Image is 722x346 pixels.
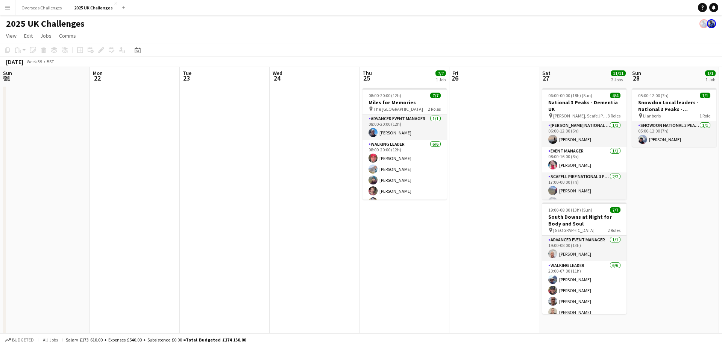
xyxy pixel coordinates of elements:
[452,70,458,76] span: Fri
[92,74,103,82] span: 22
[4,336,35,344] button: Budgeted
[542,261,626,341] app-card-role: Walking Leader6/620:00-07:00 (11h)[PERSON_NAME][PERSON_NAME][PERSON_NAME][PERSON_NAME]
[451,74,458,82] span: 26
[3,31,20,41] a: View
[542,203,626,314] app-job-card: 19:00-08:00 (13h) (Sun)7/7South Downs at Night for Body and Soul [GEOGRAPHIC_DATA]2 RolesAdvanced...
[15,0,68,15] button: Overseas Challenges
[93,70,103,76] span: Mon
[436,77,446,82] div: 1 Job
[40,32,52,39] span: Jobs
[369,93,401,98] span: 08:00-20:00 (12h)
[183,70,191,76] span: Tue
[12,337,34,343] span: Budgeted
[542,147,626,172] app-card-role: Event Manager1/108:00-16:00 (8h)[PERSON_NAME]
[638,93,669,98] span: 05:00-12:00 (7h)
[373,106,423,112] span: The [GEOGRAPHIC_DATA]
[610,207,620,213] span: 7/7
[632,88,716,147] app-job-card: 05:00-12:00 (7h)1/1Snowdon Local leaders - National 3 Peaks - [MEDICAL_DATA] UK Llanberis1 RoleSn...
[707,19,716,28] app-user-avatar: Andy Baker
[643,113,661,119] span: Llanberis
[182,74,191,82] span: 23
[705,77,715,82] div: 1 Job
[542,213,626,227] h3: South Downs at Night for Body and Soul
[6,18,85,29] h1: 2025 UK Challenges
[361,74,372,82] span: 25
[24,32,33,39] span: Edit
[542,88,626,200] app-job-card: 06:00-00:00 (18h) (Sun)4/4National 3 Peaks - Dementia UK [PERSON_NAME], Scafell Pike and Snowdon3...
[632,70,641,76] span: Sun
[542,99,626,113] h3: National 3 Peaks - Dementia UK
[611,77,625,82] div: 2 Jobs
[186,337,246,343] span: Total Budgeted £174 150.00
[363,88,447,200] app-job-card: 08:00-20:00 (12h)7/7Miles for Memories The [GEOGRAPHIC_DATA]2 RolesAdvanced Event Manager1/108:00...
[41,337,59,343] span: All jobs
[631,74,641,82] span: 28
[21,31,36,41] a: Edit
[611,70,626,76] span: 11/11
[548,207,592,213] span: 19:00-08:00 (13h) (Sun)
[632,99,716,113] h3: Snowdon Local leaders - National 3 Peaks - [MEDICAL_DATA] UK
[608,113,620,119] span: 3 Roles
[430,93,441,98] span: 7/7
[6,58,23,66] div: [DATE]
[542,121,626,147] app-card-role: [PERSON_NAME] National 3 Peaks Walking Leader1/106:00-12:00 (6h)[PERSON_NAME]
[699,19,708,28] app-user-avatar: Andy Baker
[542,70,551,76] span: Sat
[610,93,620,98] span: 4/4
[66,337,246,343] div: Salary £173 610.00 + Expenses £540.00 + Subsistence £0.00 =
[428,106,441,112] span: 2 Roles
[3,70,12,76] span: Sun
[632,121,716,147] app-card-role: Snowdon National 3 Peaks Walking Leader1/105:00-12:00 (7h)[PERSON_NAME]
[363,140,447,220] app-card-role: Walking Leader6/608:00-20:00 (12h)[PERSON_NAME][PERSON_NAME][PERSON_NAME][PERSON_NAME][PERSON_NAME]
[542,172,626,209] app-card-role: Scafell Pike National 3 Peaks Walking Leader2/217:00-00:00 (7h)[PERSON_NAME][PERSON_NAME]
[553,113,608,119] span: [PERSON_NAME], Scafell Pike and Snowdon
[541,74,551,82] span: 27
[542,236,626,261] app-card-role: Advanced Event Manager1/119:00-08:00 (13h)[PERSON_NAME]
[6,32,17,39] span: View
[705,70,716,76] span: 1/1
[2,74,12,82] span: 21
[68,0,119,15] button: 2025 UK Challenges
[56,31,79,41] a: Comms
[59,32,76,39] span: Comms
[699,113,710,119] span: 1 Role
[363,114,447,140] app-card-role: Advanced Event Manager1/108:00-20:00 (12h)[PERSON_NAME]
[25,59,44,64] span: Week 39
[47,59,54,64] div: BST
[548,93,592,98] span: 06:00-00:00 (18h) (Sun)
[273,70,282,76] span: Wed
[435,70,446,76] span: 7/7
[700,93,710,98] span: 1/1
[553,227,595,233] span: [GEOGRAPHIC_DATA]
[37,31,55,41] a: Jobs
[363,70,372,76] span: Thu
[272,74,282,82] span: 24
[363,99,447,106] h3: Miles for Memories
[608,227,620,233] span: 2 Roles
